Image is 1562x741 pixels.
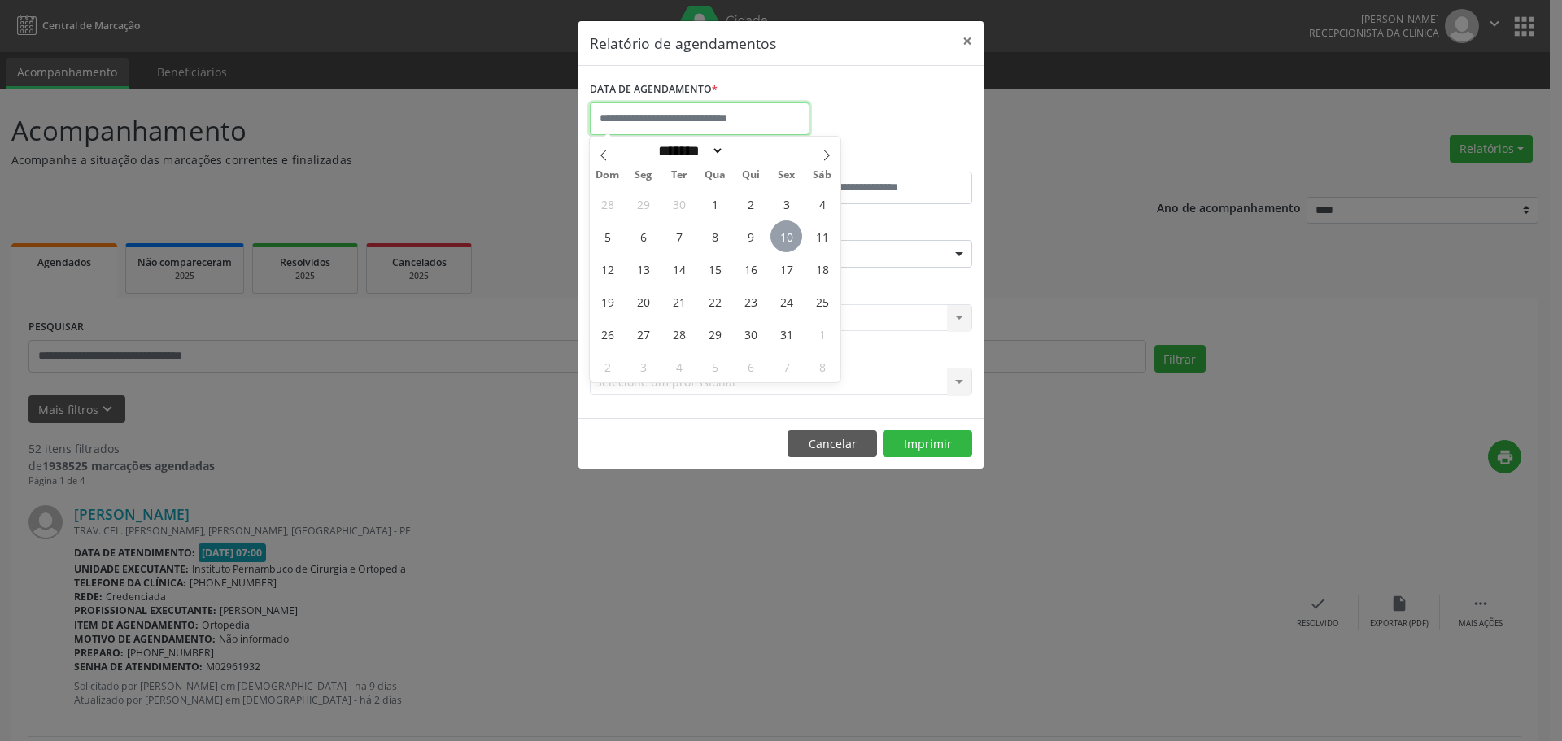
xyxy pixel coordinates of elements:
[699,286,731,317] span: Outubro 22, 2025
[697,170,733,181] span: Qua
[663,188,695,220] span: Setembro 30, 2025
[806,188,838,220] span: Outubro 4, 2025
[770,253,802,285] span: Outubro 17, 2025
[661,170,697,181] span: Ter
[806,318,838,350] span: Novembro 1, 2025
[769,170,805,181] span: Sex
[591,286,623,317] span: Outubro 19, 2025
[951,21,984,61] button: Close
[735,188,766,220] span: Outubro 2, 2025
[735,220,766,252] span: Outubro 9, 2025
[735,253,766,285] span: Outubro 16, 2025
[735,351,766,382] span: Novembro 6, 2025
[699,188,731,220] span: Outubro 1, 2025
[627,188,659,220] span: Setembro 29, 2025
[788,430,877,458] button: Cancelar
[785,146,972,172] label: ATÉ
[770,220,802,252] span: Outubro 10, 2025
[699,318,731,350] span: Outubro 29, 2025
[806,220,838,252] span: Outubro 11, 2025
[770,351,802,382] span: Novembro 7, 2025
[591,253,623,285] span: Outubro 12, 2025
[627,253,659,285] span: Outubro 13, 2025
[806,253,838,285] span: Outubro 18, 2025
[770,318,802,350] span: Outubro 31, 2025
[699,220,731,252] span: Outubro 8, 2025
[627,286,659,317] span: Outubro 20, 2025
[724,142,778,159] input: Year
[590,77,718,102] label: DATA DE AGENDAMENTO
[626,170,661,181] span: Seg
[735,286,766,317] span: Outubro 23, 2025
[591,188,623,220] span: Setembro 28, 2025
[806,351,838,382] span: Novembro 8, 2025
[663,351,695,382] span: Novembro 4, 2025
[590,33,776,54] h5: Relatório de agendamentos
[770,286,802,317] span: Outubro 24, 2025
[652,142,724,159] select: Month
[733,170,769,181] span: Qui
[735,318,766,350] span: Outubro 30, 2025
[663,318,695,350] span: Outubro 28, 2025
[663,220,695,252] span: Outubro 7, 2025
[806,286,838,317] span: Outubro 25, 2025
[590,170,626,181] span: Dom
[591,318,623,350] span: Outubro 26, 2025
[699,351,731,382] span: Novembro 5, 2025
[591,220,623,252] span: Outubro 5, 2025
[627,318,659,350] span: Outubro 27, 2025
[883,430,972,458] button: Imprimir
[627,220,659,252] span: Outubro 6, 2025
[699,253,731,285] span: Outubro 15, 2025
[663,286,695,317] span: Outubro 21, 2025
[591,351,623,382] span: Novembro 2, 2025
[770,188,802,220] span: Outubro 3, 2025
[805,170,840,181] span: Sáb
[663,253,695,285] span: Outubro 14, 2025
[627,351,659,382] span: Novembro 3, 2025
